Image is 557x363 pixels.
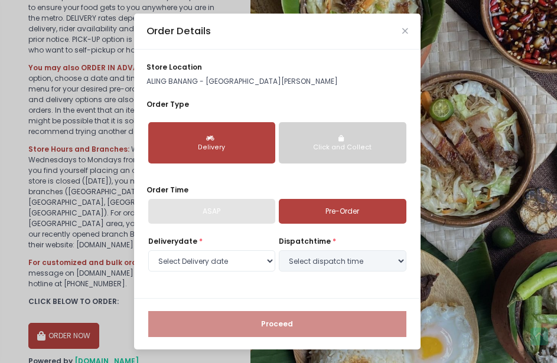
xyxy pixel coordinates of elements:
button: Close [402,28,408,34]
button: Proceed [148,311,406,337]
div: Order Details [146,24,211,38]
span: dispatch time [279,236,331,246]
span: Order Type [146,99,189,109]
div: Click and Collect [286,143,399,152]
button: Click and Collect [279,122,406,163]
p: ALING BANANG - [GEOGRAPHIC_DATA][PERSON_NAME] [146,76,408,87]
div: Delivery [156,143,268,152]
button: Delivery [148,122,276,163]
span: Delivery date [148,236,197,246]
span: Order Time [146,185,188,195]
span: store location [146,62,202,72]
a: Pre-Order [279,199,406,224]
